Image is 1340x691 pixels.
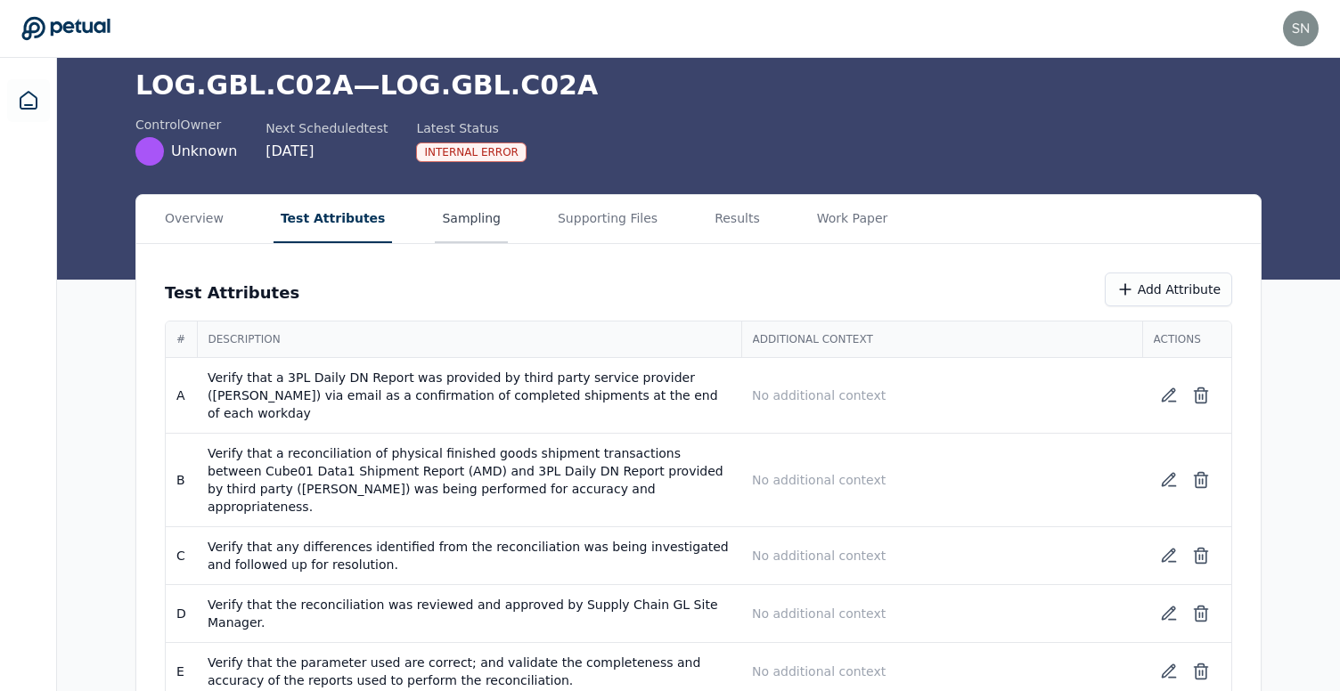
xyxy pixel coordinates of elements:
button: Edit test attribute [1153,379,1185,411]
p: No additional context [752,605,1132,622]
h3: Test Attributes [165,280,299,305]
div: [DATE] [266,141,388,162]
button: Edit test attribute [1153,464,1185,496]
button: Supporting Files [551,195,665,243]
p: No additional context [752,471,1132,489]
td: B [166,434,197,527]
td: Verify that any differences identified from the reconciliation was being investigated and followe... [197,527,741,585]
button: Work Paper [810,195,895,243]
button: Sampling [435,195,508,243]
div: control Owner [135,116,237,134]
h1: LOG.GBL.C02A — LOG.GBL.C02A [135,69,1262,102]
button: Delete test attribute [1185,540,1217,572]
p: No additional context [752,663,1132,680]
button: Edit test attribute [1153,540,1185,572]
td: C [166,527,197,585]
button: Edit test attribute [1153,655,1185,687]
div: Latest Status [416,119,527,137]
img: snir@petual.ai [1283,11,1319,46]
td: Verify that a 3PL Daily DN Report was provided by third party service provider ([PERSON_NAME]) vi... [197,358,741,434]
div: Internal Error [416,142,527,162]
td: A [166,358,197,434]
button: Results [707,195,767,243]
button: Edit test attribute [1153,598,1185,630]
button: Delete test attribute [1185,464,1217,496]
span: Unknown [171,141,237,162]
span: Additional Context [753,332,1132,346]
button: Test Attributes [274,195,393,243]
span: # [176,332,186,346]
button: Delete test attribute [1185,598,1217,630]
button: Add Attribute [1105,272,1232,306]
button: Overview [158,195,231,243]
button: Delete test attribute [1185,655,1217,687]
p: No additional context [752,547,1132,565]
span: Actions [1154,332,1222,346]
button: Delete test attribute [1185,379,1217,411]
div: Next Scheduled test [266,119,388,137]
a: Go to Dashboard [21,16,110,41]
td: Verify that a reconciliation of physical finished goods shipment transactions between Cube01 Data... [197,434,741,527]
p: No additional context [752,386,1132,404]
a: Dashboard [7,79,50,122]
td: Verify that the reconciliation was reviewed and approved by Supply Chain GL Site Manager. [197,585,741,643]
td: D [166,585,197,643]
span: Description [208,332,731,346]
